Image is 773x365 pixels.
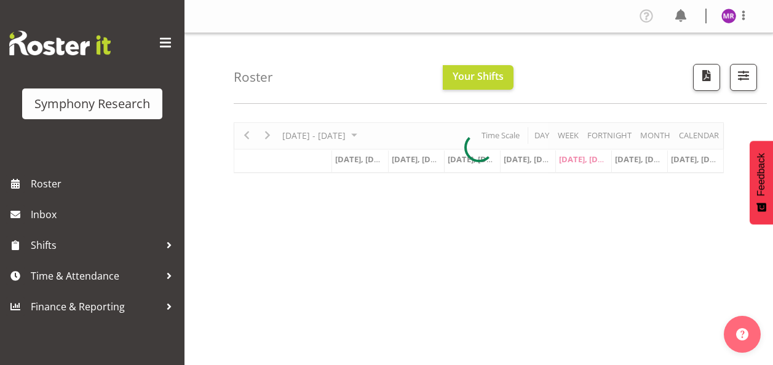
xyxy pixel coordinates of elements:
button: Download a PDF of the roster according to the set date range. [693,64,720,91]
div: Symphony Research [34,95,150,113]
span: Finance & Reporting [31,297,160,316]
span: Time & Attendance [31,267,160,285]
span: Your Shifts [453,69,504,83]
img: minu-rana11870.jpg [721,9,736,23]
img: Rosterit website logo [9,31,111,55]
span: Inbox [31,205,178,224]
button: Feedback - Show survey [750,141,773,224]
span: Feedback [756,153,767,196]
img: help-xxl-2.png [736,328,748,340]
h4: Roster [234,70,273,84]
button: Filter Shifts [730,64,757,91]
span: Shifts [31,236,160,254]
button: Your Shifts [443,65,513,90]
span: Roster [31,175,178,193]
